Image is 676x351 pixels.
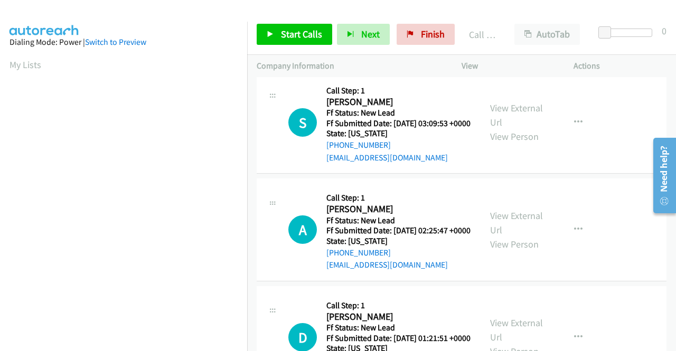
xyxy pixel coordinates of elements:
[288,215,317,244] h1: A
[85,37,146,47] a: Switch to Preview
[361,28,380,40] span: Next
[326,225,471,236] h5: Ff Submitted Date: [DATE] 02:25:47 +0000
[326,311,471,323] h2: [PERSON_NAME]
[326,248,391,258] a: [PHONE_NUMBER]
[326,153,448,163] a: [EMAIL_ADDRESS][DOMAIN_NAME]
[326,215,471,226] h5: Ff Status: New Lead
[490,102,543,128] a: View External Url
[490,210,543,236] a: View External Url
[257,24,332,45] a: Start Calls
[326,193,471,203] h5: Call Step: 1
[288,108,317,137] div: The call is yet to be attempted
[326,108,471,118] h5: Ff Status: New Lead
[646,134,676,217] iframe: Resource Center
[397,24,455,45] a: Finish
[288,108,317,137] h1: S
[326,300,471,311] h5: Call Step: 1
[326,203,471,215] h2: [PERSON_NAME]
[326,96,471,108] h2: [PERSON_NAME]
[326,118,471,129] h5: Ff Submitted Date: [DATE] 03:09:53 +0000
[326,128,471,139] h5: State: [US_STATE]
[326,236,471,246] h5: State: [US_STATE]
[490,317,543,343] a: View External Url
[288,215,317,244] div: The call is yet to be attempted
[421,28,445,40] span: Finish
[326,333,471,344] h5: Ff Submitted Date: [DATE] 01:21:51 +0000
[10,59,41,71] a: My Lists
[326,260,448,270] a: [EMAIL_ADDRESS][DOMAIN_NAME]
[257,60,443,72] p: Company Information
[326,86,471,96] h5: Call Step: 1
[574,60,666,72] p: Actions
[662,24,666,38] div: 0
[490,238,539,250] a: View Person
[490,130,539,143] a: View Person
[326,322,471,333] h5: Ff Status: New Lead
[337,24,390,45] button: Next
[462,60,555,72] p: View
[514,24,580,45] button: AutoTab
[281,28,322,40] span: Start Calls
[10,36,238,49] div: Dialing Mode: Power |
[326,140,391,150] a: [PHONE_NUMBER]
[469,27,495,42] p: Call Completed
